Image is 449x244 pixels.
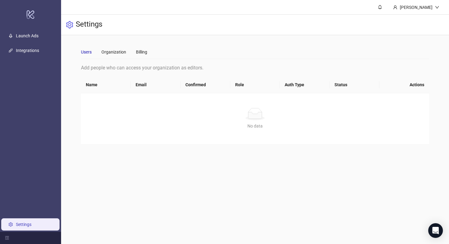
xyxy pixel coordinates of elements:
[16,222,31,227] a: Settings
[5,236,9,240] span: menu-fold
[16,33,38,38] a: Launch Ads
[81,49,92,55] div: Users
[230,76,280,93] th: Role
[76,20,102,30] h3: Settings
[428,223,443,238] div: Open Intercom Messenger
[88,123,422,129] div: No data
[378,5,382,9] span: bell
[181,76,230,93] th: Confirmed
[66,21,73,28] span: setting
[81,76,131,93] th: Name
[397,4,435,11] div: [PERSON_NAME]
[330,76,379,93] th: Status
[81,64,429,72] div: Add people who can access your organization as editors.
[435,5,439,9] span: down
[101,49,126,55] div: Organization
[136,49,147,55] div: Billing
[393,5,397,9] span: user
[131,76,181,93] th: Email
[379,76,429,93] th: Actions
[280,76,330,93] th: Auth Type
[16,48,39,53] a: Integrations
